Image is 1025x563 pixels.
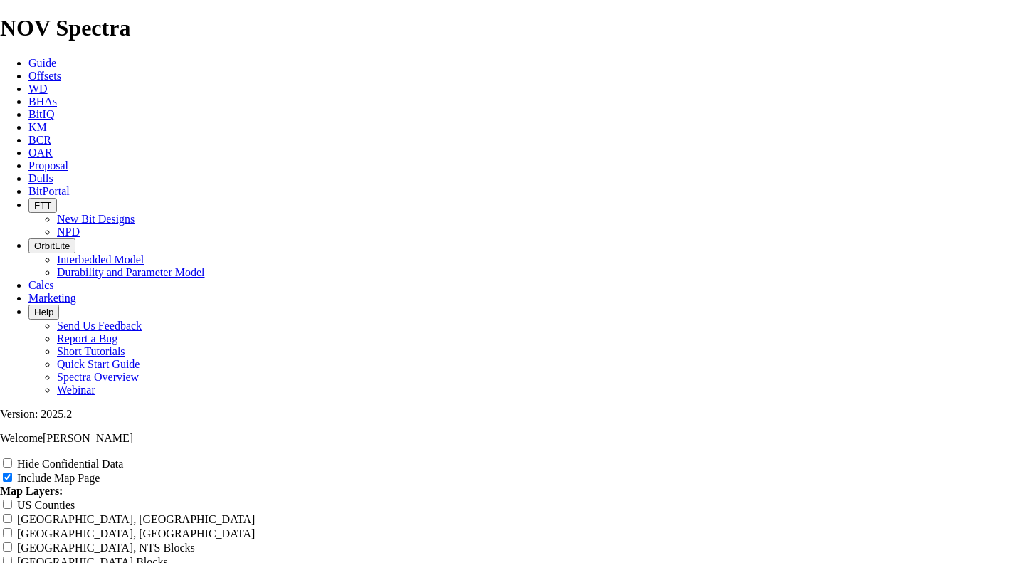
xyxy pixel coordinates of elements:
a: Interbedded Model [57,253,144,265]
label: US Counties [17,499,75,511]
button: Help [28,305,59,320]
span: Help [34,307,53,317]
a: Send Us Feedback [57,320,142,332]
label: [GEOGRAPHIC_DATA], NTS Blocks [17,542,195,554]
a: KM [28,121,47,133]
a: BitIQ [28,108,54,120]
a: Guide [28,57,56,69]
a: Report a Bug [57,332,117,344]
button: OrbitLite [28,238,75,253]
label: [GEOGRAPHIC_DATA], [GEOGRAPHIC_DATA] [17,513,255,525]
a: Marketing [28,292,76,304]
button: FTT [28,198,57,213]
a: OAR [28,147,53,159]
label: [GEOGRAPHIC_DATA], [GEOGRAPHIC_DATA] [17,527,255,540]
a: Calcs [28,279,54,291]
a: Spectra Overview [57,371,139,383]
a: Short Tutorials [57,345,125,357]
a: Proposal [28,159,68,172]
a: Dulls [28,172,53,184]
span: OrbitLite [34,241,70,251]
a: New Bit Designs [57,213,135,225]
a: BHAs [28,95,57,107]
label: Hide Confidential Data [17,458,123,470]
a: Webinar [57,384,95,396]
a: BitPortal [28,185,70,197]
a: NPD [57,226,80,238]
a: Offsets [28,70,61,82]
a: BCR [28,134,51,146]
span: [PERSON_NAME] [43,432,133,444]
a: Quick Start Guide [57,358,140,370]
span: FTT [34,200,51,211]
a: WD [28,83,48,95]
a: Durability and Parameter Model [57,266,205,278]
label: Include Map Page [17,472,100,484]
